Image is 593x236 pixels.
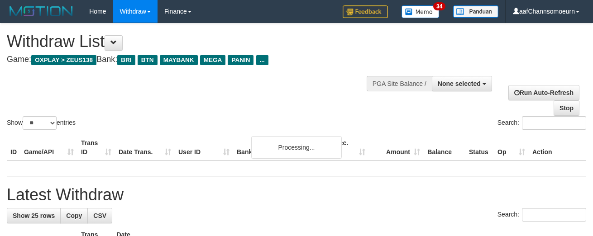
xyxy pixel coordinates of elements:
span: ... [256,55,268,65]
span: BTN [138,55,158,65]
label: Search: [497,208,586,222]
img: MOTION_logo.png [7,5,76,18]
th: Trans ID [77,135,115,160]
h4: Game: Bank: [7,55,386,64]
span: Show 25 rows [13,212,55,219]
th: Bank Acc. Number [314,135,369,160]
span: MAYBANK [160,55,198,65]
a: Copy [60,208,88,223]
span: PANIN [228,55,253,65]
h1: Withdraw List [7,33,386,51]
span: OXPLAY > ZEUS138 [31,55,96,65]
input: Search: [522,208,586,222]
span: CSV [93,212,106,219]
th: User ID [175,135,233,160]
th: Game/API [20,135,77,160]
th: Bank Acc. Name [233,135,314,160]
a: Run Auto-Refresh [508,85,579,100]
a: Stop [554,100,579,116]
th: Op [494,135,529,160]
th: Balance [424,135,465,160]
span: None selected [438,80,481,87]
th: Amount [369,135,424,160]
th: Action [529,135,586,160]
span: MEGA [200,55,226,65]
div: Processing... [251,136,342,159]
img: Feedback.jpg [343,5,388,18]
label: Show entries [7,116,76,130]
a: Show 25 rows [7,208,61,223]
input: Search: [522,116,586,130]
select: Showentries [23,116,57,130]
img: panduan.png [453,5,498,18]
span: 34 [433,2,445,10]
img: Button%20Memo.svg [402,5,440,18]
button: None selected [432,76,492,91]
h1: Latest Withdraw [7,186,586,204]
div: PGA Site Balance / [367,76,432,91]
a: CSV [87,208,112,223]
th: ID [7,135,20,160]
span: Copy [66,212,82,219]
th: Date Trans. [115,135,175,160]
th: Status [465,135,494,160]
span: BRI [117,55,135,65]
label: Search: [497,116,586,130]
